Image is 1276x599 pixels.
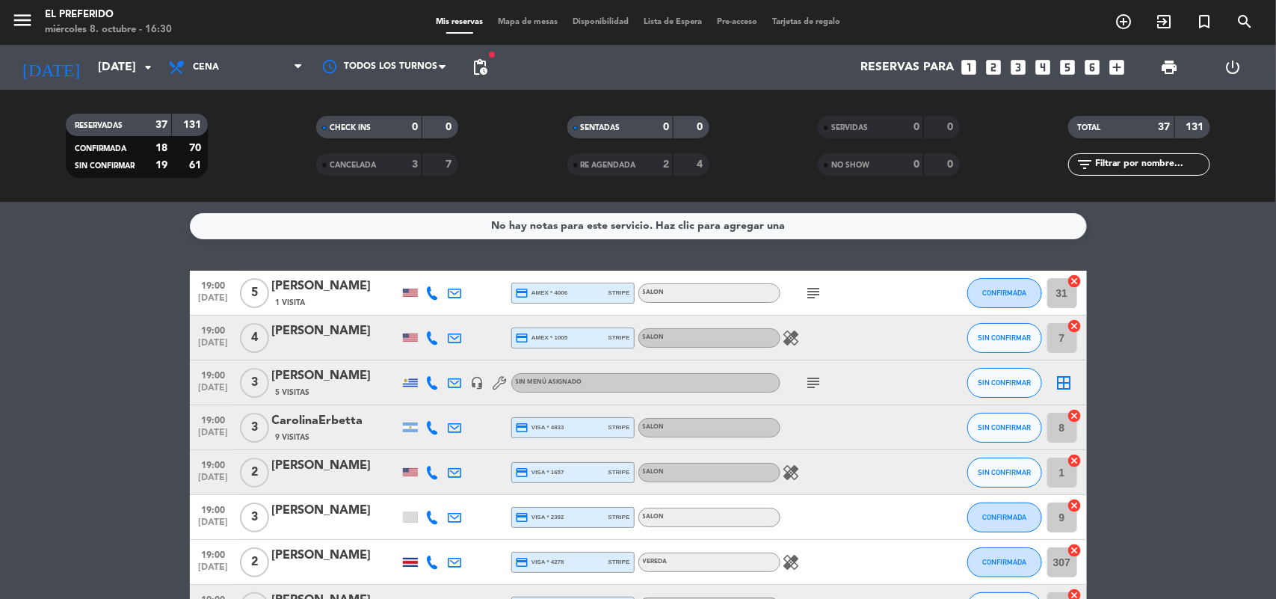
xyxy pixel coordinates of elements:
[446,122,455,132] strong: 0
[978,334,1031,342] span: SIN CONFIRMAR
[608,512,630,522] span: stripe
[643,559,668,565] span: VEREDA
[272,411,399,431] div: CarolinaErbetta
[1067,453,1082,468] i: cancel
[643,334,665,340] span: SALON
[1055,374,1073,392] i: border_all
[11,9,34,31] i: menu
[831,124,868,132] span: SERVIDAS
[195,411,232,428] span: 19:00
[75,145,126,153] span: CONFIRMADA
[967,503,1042,532] button: CONFIRMADA
[831,162,869,169] span: NO SHOW
[516,511,529,524] i: credit_card
[516,331,568,345] span: amex * 1005
[155,160,167,171] strong: 19
[516,331,529,345] i: credit_card
[412,159,418,170] strong: 3
[913,122,919,132] strong: 0
[491,218,785,235] div: No hay notas para este servicio. Haz clic para agregar una
[428,18,490,26] span: Mis reservas
[978,423,1031,431] span: SIN CONFIRMAR
[195,517,232,535] span: [DATE]
[1076,156,1094,173] i: filter_list
[581,124,620,132] span: SENTADAS
[967,413,1042,443] button: SIN CONFIRMAR
[861,61,955,75] span: Reservas para
[240,503,269,532] span: 3
[11,51,90,84] i: [DATE]
[516,556,529,569] i: credit_card
[1224,58,1242,76] i: power_settings_new
[967,368,1042,398] button: SIN CONFIRMAR
[1160,58,1178,76] span: print
[45,22,172,37] div: miércoles 8. octubre - 16:30
[155,120,167,130] strong: 37
[643,424,665,430] span: SALON
[330,162,376,169] span: CANCELADA
[978,468,1031,476] span: SIN CONFIRMAR
[709,18,765,26] span: Pre-acceso
[195,473,232,490] span: [DATE]
[783,464,801,482] i: healing
[240,323,269,353] span: 4
[1201,45,1265,90] div: LOG OUT
[1236,13,1254,31] i: search
[240,368,269,398] span: 3
[516,286,568,300] span: amex * 4006
[1067,319,1082,334] i: cancel
[1186,122,1207,132] strong: 131
[565,18,636,26] span: Disponibilidad
[1067,498,1082,513] i: cancel
[805,284,823,302] i: subject
[1094,156,1209,173] input: Filtrar por nombre...
[1009,58,1029,77] i: looks_3
[608,467,630,477] span: stripe
[783,329,801,347] i: healing
[516,466,529,479] i: credit_card
[516,421,564,434] span: visa * 4833
[276,431,310,443] span: 9 Visitas
[636,18,709,26] span: Lista de Espera
[195,321,232,338] span: 19:00
[490,18,565,26] span: Mapa de mesas
[155,143,167,153] strong: 18
[75,162,135,170] span: SIN CONFIRMAR
[947,159,956,170] strong: 0
[984,58,1004,77] i: looks_two
[1067,408,1082,423] i: cancel
[240,547,269,577] span: 2
[608,423,630,432] span: stripe
[783,553,801,571] i: healing
[1195,13,1213,31] i: turned_in_not
[1034,58,1053,77] i: looks_4
[967,278,1042,308] button: CONFIRMADA
[516,379,582,385] span: Sin menú asignado
[272,277,399,296] div: [PERSON_NAME]
[195,455,232,473] span: 19:00
[982,558,1026,566] span: CONFIRMADA
[1067,274,1082,289] i: cancel
[195,428,232,445] span: [DATE]
[75,122,123,129] span: RESERVADAS
[643,514,665,520] span: SALON
[272,546,399,565] div: [PERSON_NAME]
[272,456,399,476] div: [PERSON_NAME]
[982,289,1026,297] span: CONFIRMADA
[195,338,232,355] span: [DATE]
[189,143,204,153] strong: 70
[978,378,1031,387] span: SIN CONFIRMAR
[195,276,232,293] span: 19:00
[516,466,564,479] span: visa * 1657
[189,160,204,171] strong: 61
[805,374,823,392] i: subject
[195,562,232,580] span: [DATE]
[195,383,232,400] span: [DATE]
[240,278,269,308] span: 5
[195,545,232,562] span: 19:00
[913,159,919,170] strong: 0
[982,513,1026,521] span: CONFIRMADA
[608,557,630,567] span: stripe
[193,62,219,73] span: Cena
[272,366,399,386] div: [PERSON_NAME]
